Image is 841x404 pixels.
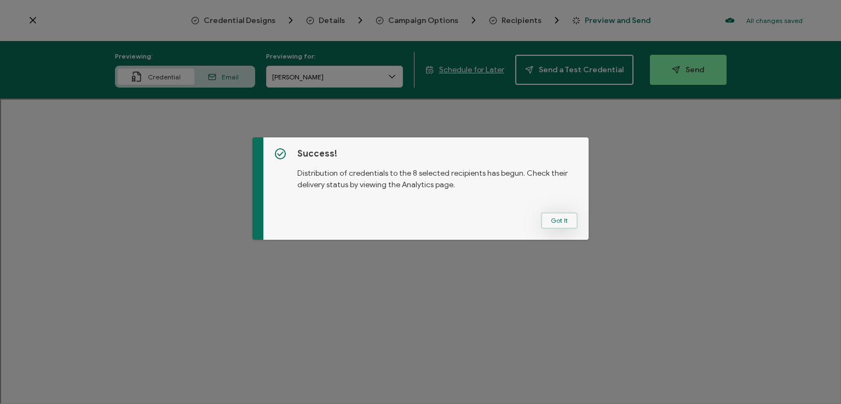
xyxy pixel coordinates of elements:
[252,137,589,240] div: dialog
[297,159,578,191] p: Distribution of credentials to the 8 selected recipients has begun. Check their delivery status b...
[297,148,578,159] h5: Success!
[541,212,578,229] button: Got It
[786,351,841,404] iframe: Chat Widget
